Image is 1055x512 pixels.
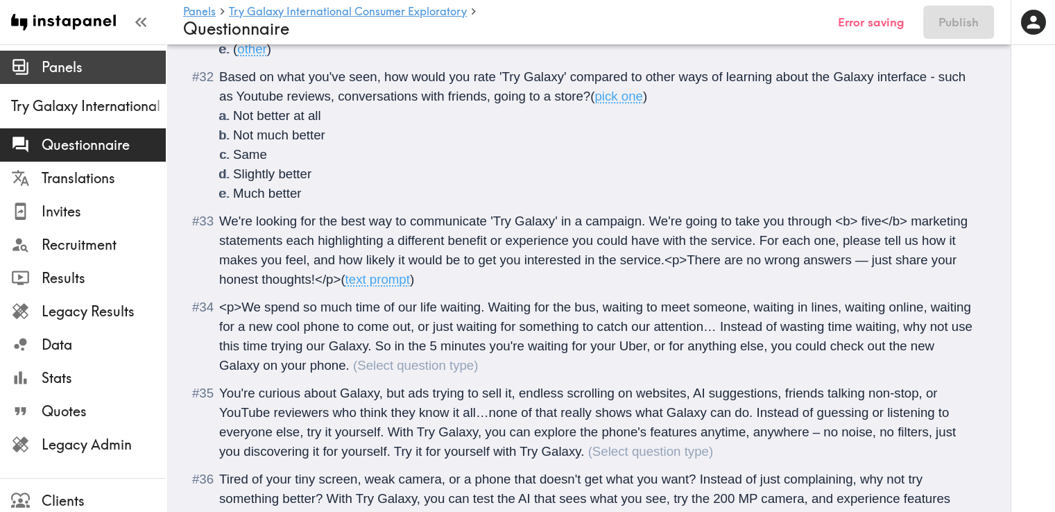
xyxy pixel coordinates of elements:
span: Legacy Admin [42,435,166,454]
span: ) [267,42,271,56]
span: Slightly better [233,167,311,181]
span: Not better at all [233,108,321,123]
span: Stats [42,368,166,388]
button: Error saving [830,6,912,39]
span: Quotes [42,402,166,421]
span: Clients [42,491,166,511]
span: other [237,42,267,56]
span: Panels [42,58,166,77]
span: ( [341,272,345,287]
span: ) [643,89,647,103]
span: Invites [42,202,166,221]
span: Much better [233,186,302,200]
span: Not much better [233,128,325,142]
span: Based on what you've seen, how would you rate 'Try Galaxy' compared to other ways of learning abo... [219,69,969,103]
span: ( [590,89,594,103]
span: Data [42,335,166,355]
span: Results [42,268,166,288]
span: You're curious about Galaxy, but ads trying to sell it, endless scrolling on websites, AI suggest... [219,386,959,459]
span: text prompt [345,272,410,287]
span: We're looking for the best way to communicate 'Try Galaxy' in a campaign. We're going to take you... [219,214,971,287]
span: Try Galaxy International Consumer Exploratory [11,96,166,116]
span: pick one [594,89,643,103]
h4: Questionnaire [183,19,819,39]
span: Questionnaire [42,135,166,155]
span: Legacy Results [42,302,166,321]
span: Same [233,147,267,162]
span: Translations [42,169,166,188]
a: Panels [183,6,216,19]
span: ( [233,42,237,56]
span: ) [410,272,414,287]
span: <p>We spend so much time of our life waiting. Waiting for the bus, waiting to meet someone, waiti... [219,300,976,373]
span: Recruitment [42,235,166,255]
a: Try Galaxy International Consumer Exploratory [229,6,467,19]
